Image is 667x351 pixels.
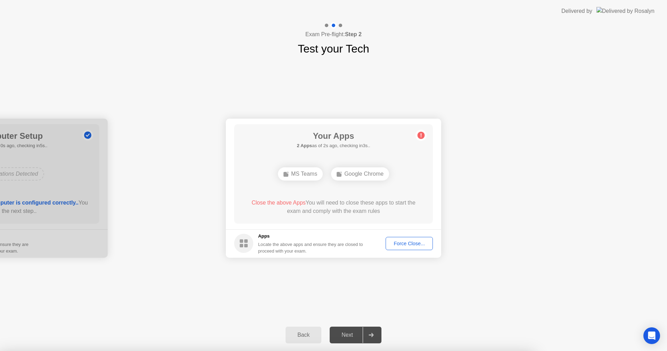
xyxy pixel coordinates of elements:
div: Force Close... [388,241,430,246]
h1: Test your Tech [298,40,369,57]
span: Close the above Apps [252,200,306,206]
div: You will need to close these apps to start the exam and comply with the exam rules [244,199,423,215]
div: Back [288,332,319,338]
div: Delivered by [561,7,592,15]
b: 2 Apps [297,143,312,148]
h1: Your Apps [297,130,370,142]
div: Google Chrome [331,167,389,181]
h4: Exam Pre-flight: [305,30,362,39]
div: Locate the above apps and ensure they are closed to proceed with your exam. [258,241,363,254]
img: Delivered by Rosalyn [596,7,654,15]
h5: as of 2s ago, checking in3s.. [297,142,370,149]
b: Step 2 [345,31,362,37]
div: Next [332,332,363,338]
h5: Apps [258,233,363,240]
div: MS Teams [278,167,323,181]
div: Open Intercom Messenger [643,327,660,344]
